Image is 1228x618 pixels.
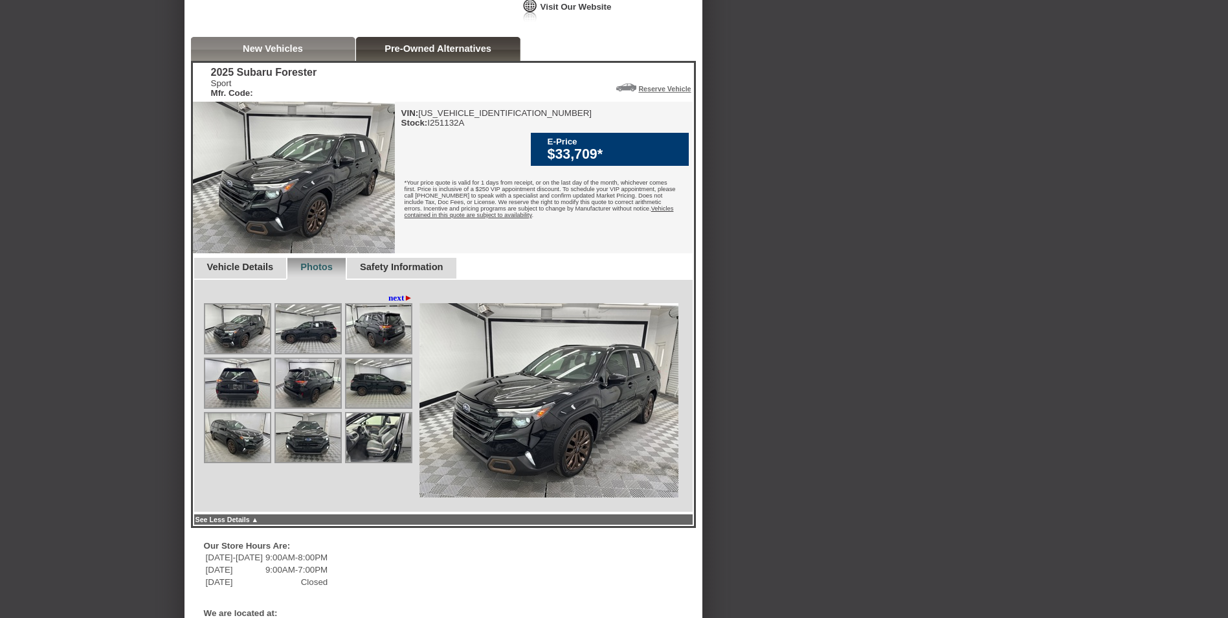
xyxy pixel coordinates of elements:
div: Sport [211,78,317,98]
td: Closed [265,577,328,588]
span: ► [404,293,412,303]
u: Vehicles contained in this quote are subject to availability [405,205,674,218]
img: Image.aspx [346,413,411,462]
img: Image.aspx [276,413,340,462]
a: See Less Details ▲ [195,516,259,523]
a: Photos [300,262,333,272]
div: [US_VEHICLE_IDENTIFICATION_NUMBER] I251132A [401,108,592,128]
img: Image.aspx [205,304,270,353]
a: next► [388,293,413,303]
b: Stock: [401,118,428,128]
b: Mfr. Code: [211,88,253,98]
img: Image.aspx [205,359,270,407]
a: Reserve Vehicle [638,85,691,93]
td: 9:00AM-7:00PM [265,564,328,575]
img: Icon_ReserveVehicleCar.png [616,84,636,91]
a: New Vehicles [243,43,303,54]
img: Image.aspx [419,303,678,498]
div: $33,709* [548,146,682,163]
a: Visit Our Website [541,2,612,12]
img: 2025 Subaru Forester [193,102,395,253]
img: Image.aspx [205,413,270,462]
img: Image.aspx [276,304,340,353]
div: 2025 Subaru Forester [211,67,317,78]
td: [DATE]-[DATE] [205,552,263,563]
td: [DATE] [205,577,263,588]
img: Image.aspx [276,359,340,407]
div: Our Store Hours Are: [204,541,509,551]
div: *Your price quote is valid for 1 days from receipt, or on the last day of the month, whichever co... [395,170,693,231]
b: VIN: [401,108,419,118]
td: [DATE] [205,564,263,575]
a: Vehicle Details [207,262,274,272]
img: Image.aspx [346,304,411,353]
td: 9:00AM-8:00PM [265,552,328,563]
div: We are located at: [204,608,509,618]
a: Pre-Owned Alternatives [385,43,491,54]
a: Safety Information [360,262,443,272]
img: Image.aspx [346,359,411,407]
div: E-Price [548,137,682,146]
